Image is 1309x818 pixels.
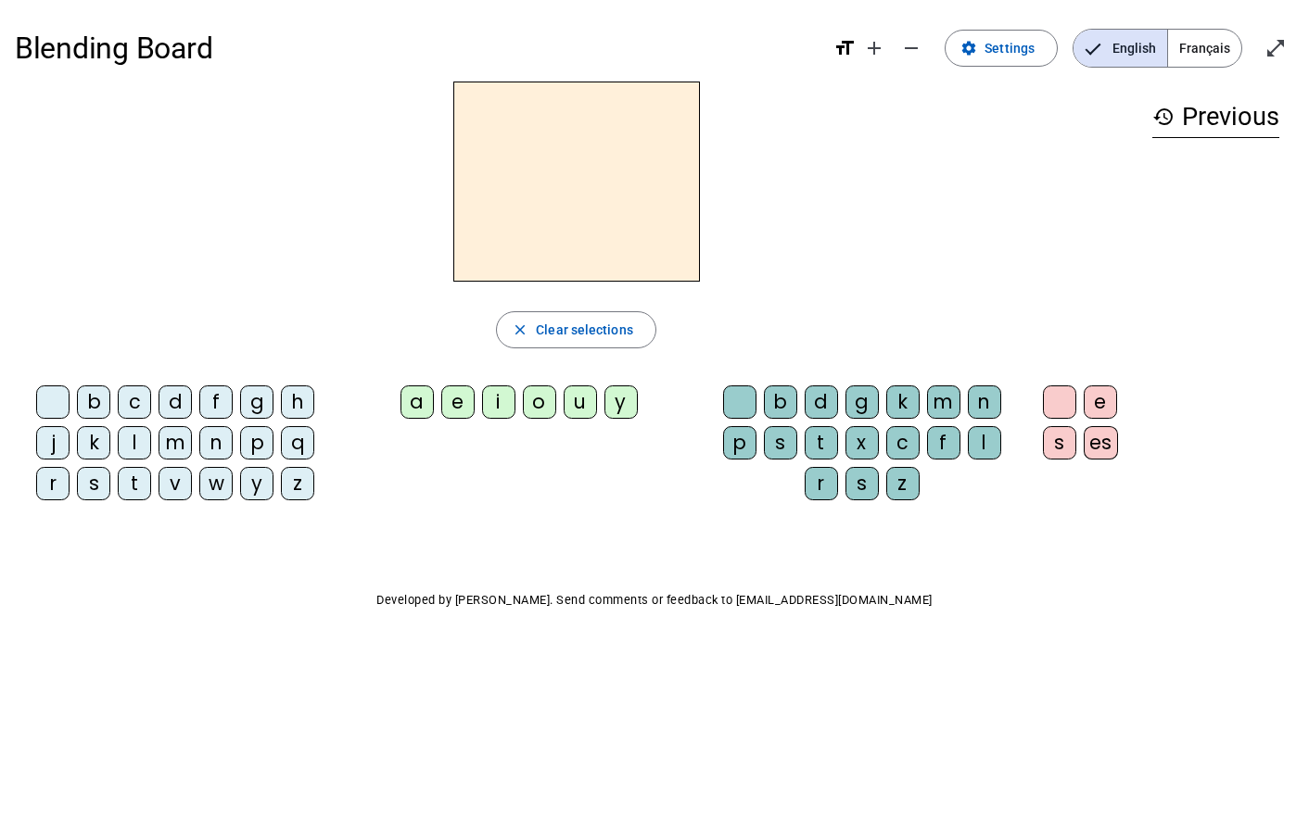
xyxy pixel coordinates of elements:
div: p [723,426,756,459]
div: l [118,426,151,459]
div: l [968,426,1001,459]
div: es [1084,426,1118,459]
div: y [604,385,638,419]
div: i [482,385,515,419]
mat-icon: add [863,37,885,59]
div: g [845,385,879,419]
mat-icon: open_in_full [1265,37,1287,59]
div: p [240,426,273,459]
div: q [281,426,314,459]
div: f [199,385,233,419]
div: s [845,467,879,500]
div: s [77,467,110,500]
div: s [764,426,797,459]
div: e [441,385,475,419]
div: c [118,385,151,419]
div: t [805,426,838,459]
span: English [1074,30,1167,67]
div: b [77,385,110,419]
mat-icon: settings [960,40,977,57]
div: r [805,467,838,500]
p: Developed by [PERSON_NAME]. Send comments or feedback to [EMAIL_ADDRESS][DOMAIN_NAME] [15,589,1294,611]
div: b [764,385,797,419]
div: z [886,467,920,500]
div: s [1043,426,1076,459]
h3: Previous [1152,96,1279,138]
div: o [523,385,556,419]
button: Settings [945,30,1058,67]
span: Settings [985,37,1035,59]
div: m [927,385,960,419]
div: v [159,467,192,500]
div: j [36,426,70,459]
div: y [240,467,273,500]
button: Enter full screen [1257,30,1294,67]
mat-icon: history [1152,106,1175,128]
div: u [564,385,597,419]
div: k [886,385,920,419]
div: k [77,426,110,459]
span: Clear selections [536,319,633,341]
button: Decrease font size [893,30,930,67]
div: z [281,467,314,500]
span: Français [1168,30,1241,67]
div: m [159,426,192,459]
div: n [968,385,1001,419]
div: d [805,385,838,419]
mat-button-toggle-group: Language selection [1073,29,1242,68]
h1: Blending Board [15,19,819,78]
div: c [886,426,920,459]
div: n [199,426,233,459]
button: Increase font size [856,30,893,67]
div: r [36,467,70,500]
mat-icon: close [512,321,528,338]
div: e [1084,385,1117,419]
div: a [400,385,434,419]
div: h [281,385,314,419]
div: t [118,467,151,500]
div: x [845,426,879,459]
button: Clear selections [496,311,656,348]
div: g [240,385,273,419]
mat-icon: remove [900,37,922,59]
div: f [927,426,960,459]
div: d [159,385,192,419]
mat-icon: format_size [833,37,856,59]
div: w [199,467,233,500]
